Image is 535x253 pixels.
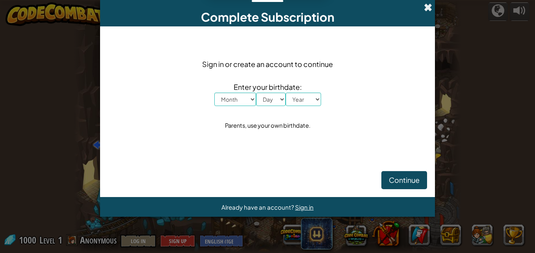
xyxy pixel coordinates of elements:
span: Sign in or create an account to continue [202,58,333,70]
a: Sign in [295,203,314,211]
span: Complete Subscription [201,9,334,24]
div: Parents, use your own birthdate. [225,120,310,131]
button: Continue [381,171,427,189]
span: Enter your birthdate: [214,81,321,93]
span: Continue [389,175,420,184]
span: Already have an account? [221,203,295,211]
